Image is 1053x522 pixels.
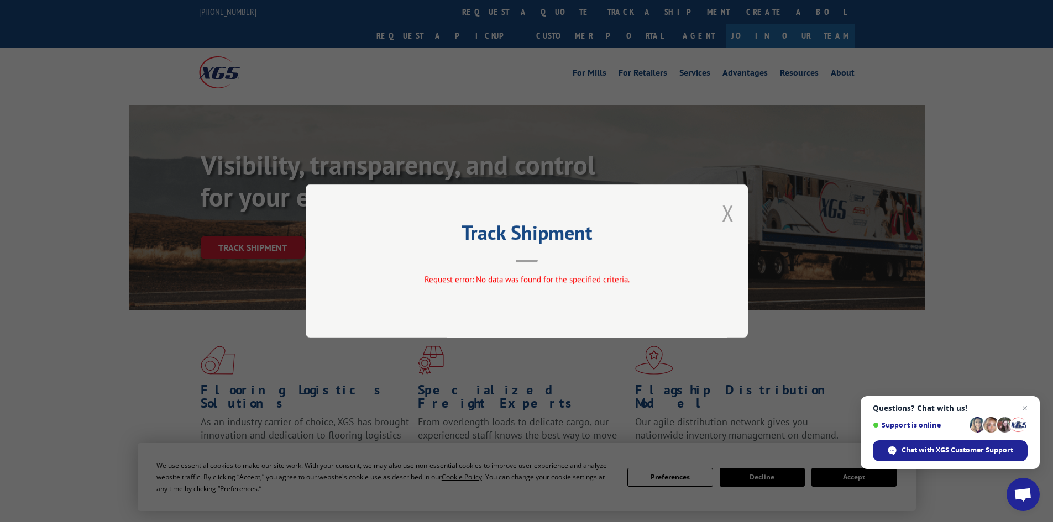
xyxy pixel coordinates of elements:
[424,274,629,284] span: Request error: No data was found for the specified criteria.
[722,198,734,228] button: Close modal
[1007,478,1040,511] div: Open chat
[361,225,693,246] h2: Track Shipment
[873,404,1028,413] span: Questions? Chat with us!
[873,421,966,429] span: Support is online
[1018,402,1031,415] span: Close chat
[873,440,1028,461] div: Chat with XGS Customer Support
[902,445,1013,455] span: Chat with XGS Customer Support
